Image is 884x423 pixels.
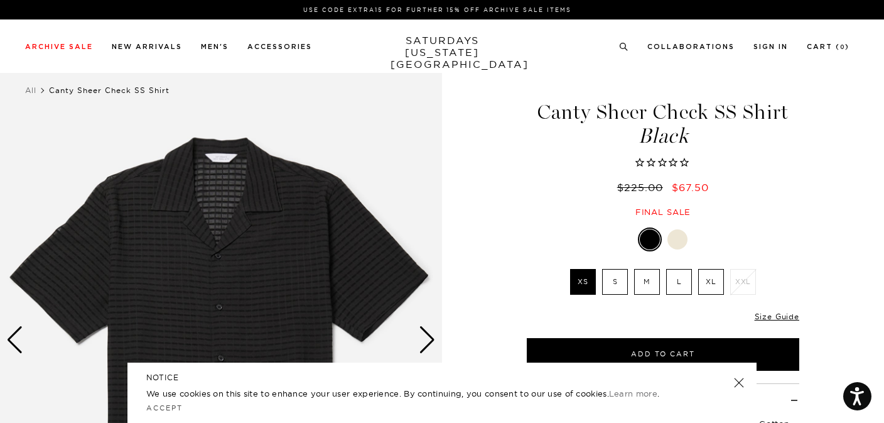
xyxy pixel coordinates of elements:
del: $225.00 [617,181,668,194]
a: All [25,85,36,95]
button: Add to Cart [527,338,799,371]
a: SATURDAYS[US_STATE][GEOGRAPHIC_DATA] [391,35,494,70]
a: New Arrivals [112,43,182,50]
span: Canty Sheer Check SS Shirt [49,85,170,95]
span: Rated 0.0 out of 5 stars 0 reviews [525,157,801,170]
label: XL [698,269,724,295]
label: XS [570,269,596,295]
a: Accessories [247,43,312,50]
div: Final sale [525,207,801,217]
label: L [666,269,692,295]
a: Sign In [753,43,788,50]
a: Size Guide [755,312,799,321]
p: Use Code EXTRA15 for Further 15% Off Archive Sale Items [30,5,844,14]
a: Men's [201,43,229,50]
label: S [602,269,628,295]
a: Collaborations [647,43,735,50]
h1: Canty Sheer Check SS Shirt [525,102,801,146]
label: M [634,269,660,295]
div: Next slide [419,326,436,354]
a: Cart (0) [807,43,849,50]
a: Learn more [609,388,657,398]
div: Previous slide [6,326,23,354]
small: 0 [840,45,845,50]
span: Black [525,126,801,146]
a: Archive Sale [25,43,93,50]
h5: NOTICE [146,372,738,383]
span: $67.50 [672,181,709,194]
p: We use cookies on this site to enhance your user experience. By continuing, you consent to our us... [146,387,693,400]
a: Accept [146,404,183,412]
